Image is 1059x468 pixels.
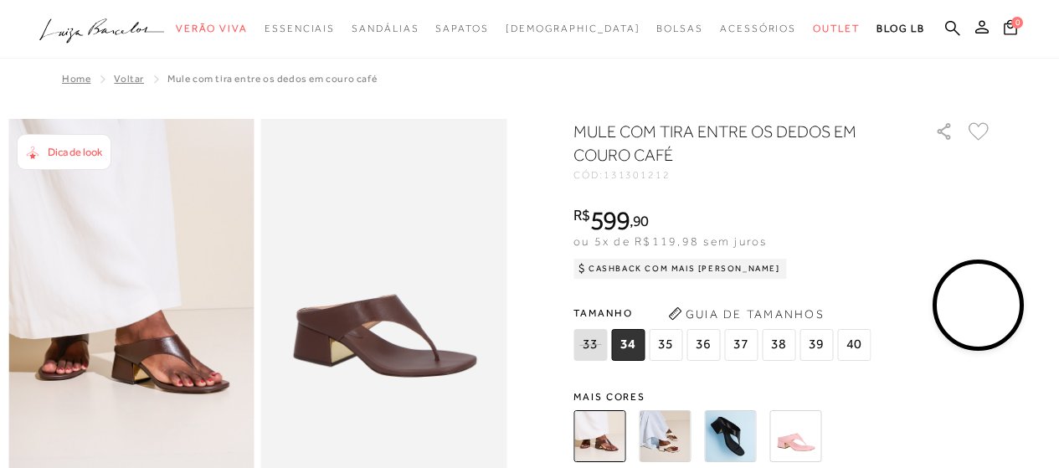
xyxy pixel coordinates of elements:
div: Cashback com Mais [PERSON_NAME] [573,259,787,279]
span: 34 [611,329,645,361]
img: MULE COM TIRA ENTRE OS DEDOS EM COURO CAFÉ [573,410,625,462]
span: 33 [573,329,607,361]
a: categoryNavScreenReaderText [813,13,860,44]
span: BLOG LB [877,23,925,34]
a: categoryNavScreenReaderText [265,13,335,44]
button: 0 [999,18,1022,41]
span: 36 [686,329,720,361]
a: Home [62,73,90,85]
span: 90 [633,212,649,229]
span: Tamanho [573,301,875,326]
span: [DEMOGRAPHIC_DATA] [506,23,640,34]
a: categoryNavScreenReaderText [720,13,796,44]
div: CÓD: [573,170,908,180]
img: MULE COM TIRA ENTRE OS DEDOS EM COURO OFF-WHITE [639,410,691,462]
a: categoryNavScreenReaderText [435,13,488,44]
span: Sandálias [352,23,419,34]
span: 131301212 [604,169,671,181]
span: Bolsas [656,23,703,34]
span: Essenciais [265,23,335,34]
button: Guia de Tamanhos [662,301,830,327]
span: Sapatos [435,23,488,34]
span: 599 [590,205,630,235]
span: 35 [649,329,682,361]
a: BLOG LB [877,13,925,44]
span: Mais cores [573,392,992,402]
span: MULE COM TIRA ENTRE OS DEDOS EM COURO CAFÉ [167,73,377,85]
span: 0 [1011,17,1023,28]
span: Outlet [813,23,860,34]
span: 38 [762,329,795,361]
i: , [630,213,649,229]
i: R$ [573,208,590,223]
h1: MULE COM TIRA ENTRE OS DEDOS EM COURO CAFÉ [573,120,887,167]
span: Verão Viva [176,23,248,34]
span: 37 [724,329,758,361]
span: Acessórios [720,23,796,34]
a: Voltar [114,73,144,85]
span: Dica de look [48,146,102,158]
span: 39 [799,329,833,361]
img: MULE COM TIRA ENTRE OS DEDOS EM COURO ROSA GLACÊ [769,410,821,462]
span: ou 5x de R$119,98 sem juros [573,234,767,248]
a: noSubCategoriesText [506,13,640,44]
span: 40 [837,329,871,361]
a: categoryNavScreenReaderText [656,13,703,44]
a: categoryNavScreenReaderText [352,13,419,44]
a: categoryNavScreenReaderText [176,13,248,44]
img: MULE COM TIRA ENTRE OS DEDOS EM COURO PRETO [704,410,756,462]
